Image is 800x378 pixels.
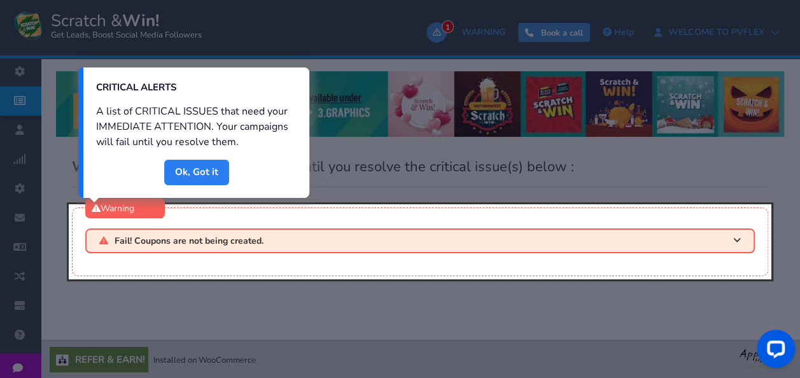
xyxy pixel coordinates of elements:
h1: CRITICAL ALERTS [96,80,285,95]
div: Warning [85,199,165,218]
a: Done [164,160,229,185]
iframe: LiveChat chat widget [747,325,800,378]
div: A list of CRITICAL ISSUES that need your IMMEDIATE ATTENTION. Your campaigns will fail until you ... [83,100,309,160]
